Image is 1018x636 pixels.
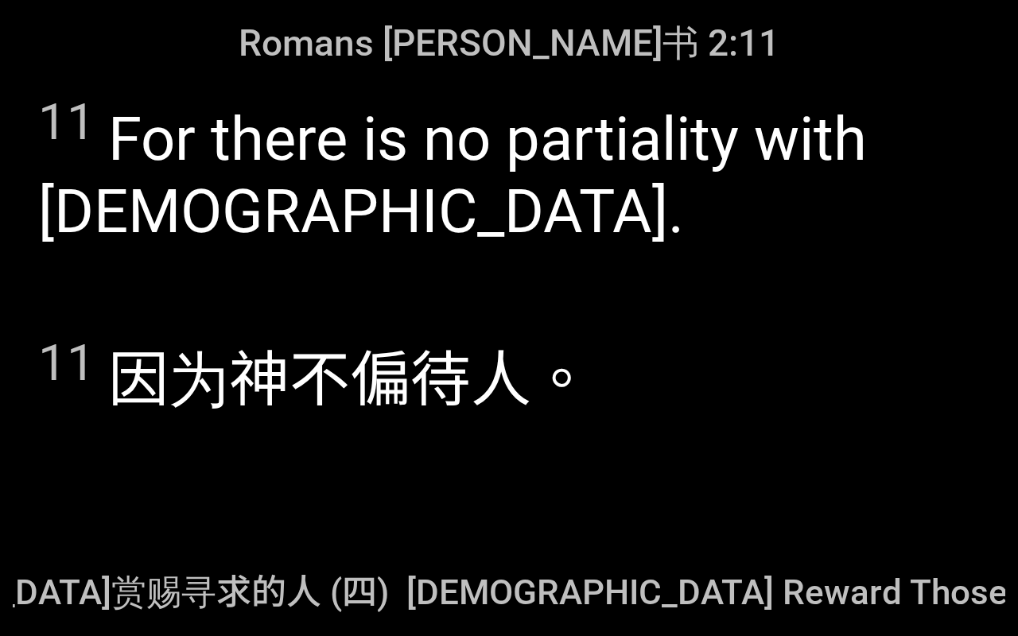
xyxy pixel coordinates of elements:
wg4382: 。 [531,344,592,416]
sup: 11 [38,92,95,151]
wg1063: 神 [229,344,592,416]
sup: 11 [38,333,95,392]
span: Romans [PERSON_NAME]书 2:11 [239,19,779,68]
span: For there is no partiality with [DEMOGRAPHIC_DATA]. [38,92,980,246]
span: 因为 [38,331,592,422]
wg2316: 不 [289,344,592,416]
wg3756: 偏待人 [350,344,592,416]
